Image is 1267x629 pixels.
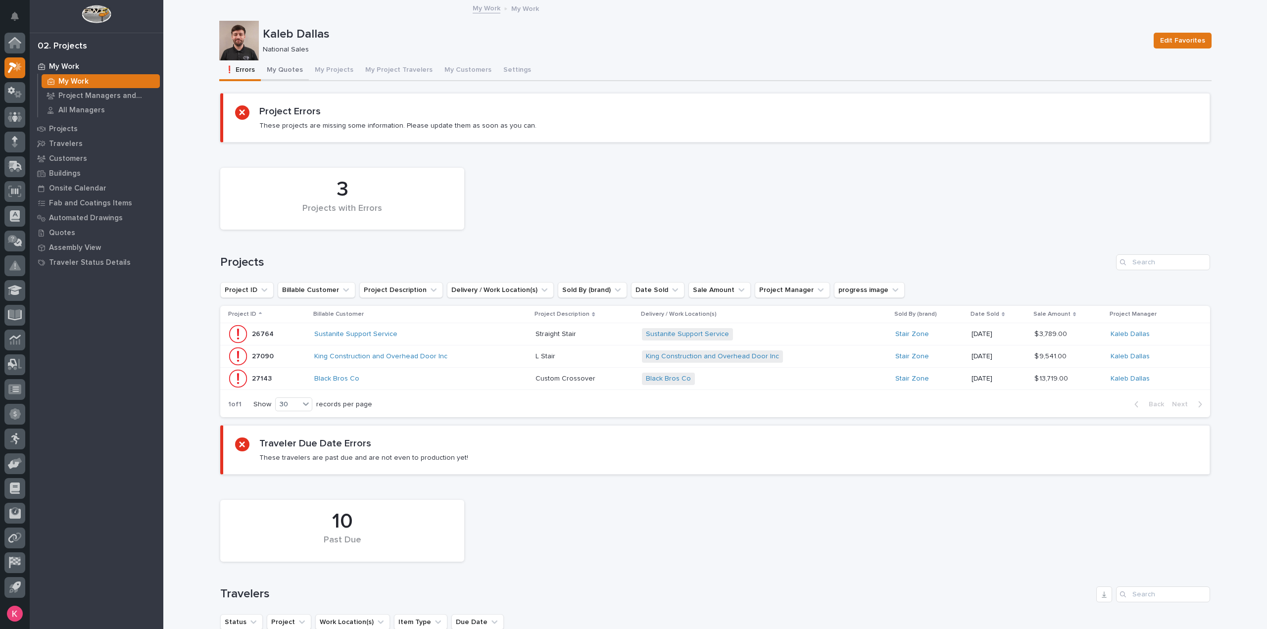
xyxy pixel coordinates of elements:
[237,203,447,224] div: Projects with Errors
[30,151,163,166] a: Customers
[82,5,111,23] img: Workspace Logo
[309,60,359,81] button: My Projects
[1116,586,1210,602] input: Search
[895,375,929,383] a: Stair Zone
[49,169,81,178] p: Buildings
[219,60,261,81] button: ❗ Errors
[49,199,132,208] p: Fab and Coatings Items
[49,229,75,238] p: Quotes
[253,400,271,409] p: Show
[834,282,905,298] button: progress image
[688,282,751,298] button: Sale Amount
[263,46,1142,54] p: National Sales
[313,309,364,320] p: Billable Customer
[646,375,691,383] a: Black Bros Co
[536,350,557,361] p: L Stair
[30,121,163,136] a: Projects
[49,154,87,163] p: Customers
[1154,33,1212,48] button: Edit Favorites
[1172,400,1194,409] span: Next
[1116,254,1210,270] input: Search
[1034,350,1069,361] p: $ 9,541.00
[220,323,1210,345] tr: 2676426764 Sustanite Support Service Straight StairStraight Stair Sustanite Support Service Stair...
[220,282,274,298] button: Project ID
[631,282,684,298] button: Date Sold
[439,60,497,81] button: My Customers
[58,92,156,100] p: Project Managers and Engineers
[316,400,372,409] p: records per page
[447,282,554,298] button: Delivery / Work Location(s)
[30,225,163,240] a: Quotes
[755,282,830,298] button: Project Manager
[1033,309,1071,320] p: Sale Amount
[237,177,447,202] div: 3
[30,210,163,225] a: Automated Drawings
[38,103,163,117] a: All Managers
[511,2,539,13] p: My Work
[263,27,1146,42] p: Kaleb Dallas
[314,330,397,339] a: Sustanite Support Service
[30,166,163,181] a: Buildings
[259,105,321,117] h2: Project Errors
[1111,375,1150,383] a: Kaleb Dallas
[228,309,256,320] p: Project ID
[971,309,999,320] p: Date Sold
[4,6,25,27] button: Notifications
[220,255,1112,270] h1: Projects
[535,309,589,320] p: Project Description
[558,282,627,298] button: Sold By (brand)
[259,453,468,462] p: These travelers are past due and are not even to production yet!
[38,74,163,88] a: My Work
[1111,352,1150,361] a: Kaleb Dallas
[30,255,163,270] a: Traveler Status Details
[359,282,443,298] button: Project Description
[261,60,309,81] button: My Quotes
[237,535,447,556] div: Past Due
[49,258,131,267] p: Traveler Status Details
[220,345,1210,368] tr: 2709027090 King Construction and Overhead Door Inc L StairL Stair King Construction and Overhead ...
[1126,400,1168,409] button: Back
[972,375,1027,383] p: [DATE]
[30,181,163,195] a: Onsite Calendar
[972,352,1027,361] p: [DATE]
[49,214,123,223] p: Automated Drawings
[30,195,163,210] a: Fab and Coatings Items
[536,328,578,339] p: Straight Stair
[38,89,163,102] a: Project Managers and Engineers
[1034,373,1070,383] p: $ 13,719.00
[314,352,447,361] a: King Construction and Overhead Door Inc
[30,136,163,151] a: Travelers
[359,60,439,81] button: My Project Travelers
[49,125,78,134] p: Projects
[1168,400,1210,409] button: Next
[220,587,1092,601] h1: Travelers
[895,352,929,361] a: Stair Zone
[1110,309,1157,320] p: Project Manager
[252,328,276,339] p: 26764
[237,509,447,534] div: 10
[1034,328,1069,339] p: $ 3,789.00
[536,373,597,383] p: Custom Crossover
[278,282,355,298] button: Billable Customer
[49,184,106,193] p: Onsite Calendar
[895,330,929,339] a: Stair Zone
[220,368,1210,390] tr: 2714327143 Black Bros Co Custom CrossoverCustom Crossover Black Bros Co Stair Zone [DATE]$ 13,719...
[497,60,537,81] button: Settings
[894,309,937,320] p: Sold By (brand)
[641,309,717,320] p: Delivery / Work Location(s)
[12,12,25,28] div: Notifications
[30,59,163,74] a: My Work
[252,373,274,383] p: 27143
[259,121,536,130] p: These projects are missing some information. Please update them as soon as you can.
[252,350,276,361] p: 27090
[314,375,359,383] a: Black Bros Co
[1111,330,1150,339] a: Kaleb Dallas
[58,106,105,115] p: All Managers
[972,330,1027,339] p: [DATE]
[49,140,83,148] p: Travelers
[646,330,729,339] a: Sustanite Support Service
[220,392,249,417] p: 1 of 1
[1143,400,1164,409] span: Back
